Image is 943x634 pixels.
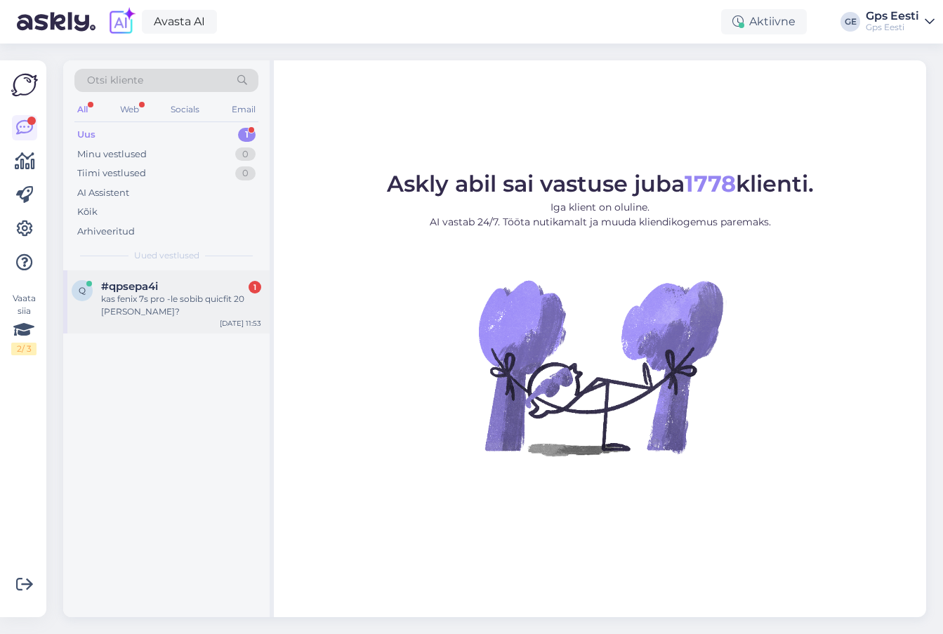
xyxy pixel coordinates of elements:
span: #qpsepa4i [101,280,158,293]
b: 1778 [685,170,736,197]
p: Iga klient on oluline. AI vastab 24/7. Tööta nutikamalt ja muuda kliendikogemus paremaks. [387,200,814,230]
div: Aktiivne [721,9,807,34]
img: explore-ai [107,7,136,37]
div: All [74,100,91,119]
div: Email [229,100,258,119]
div: Gps Eesti [866,22,919,33]
div: [DATE] 11:53 [220,318,261,329]
a: Gps EestiGps Eesti [866,11,935,33]
div: Arhiveeritud [77,225,135,239]
div: 1 [249,281,261,293]
div: Tiimi vestlused [77,166,146,180]
div: Minu vestlused [77,147,147,161]
span: q [79,285,86,296]
div: Socials [168,100,202,119]
div: AI Assistent [77,186,129,200]
a: Avasta AI [142,10,217,34]
div: Gps Eesti [866,11,919,22]
div: 2 / 3 [11,343,37,355]
div: 0 [235,166,256,180]
div: Uus [77,128,95,142]
div: 0 [235,147,256,161]
span: Askly abil sai vastuse juba klienti. [387,170,814,197]
img: No Chat active [474,241,727,494]
div: Kõik [77,205,98,219]
div: 1 [238,128,256,142]
div: kas fenix 7s pro -le sobib quicfit 20 [PERSON_NAME]? [101,293,261,318]
div: Web [117,100,142,119]
img: Askly Logo [11,72,38,98]
span: Otsi kliente [87,73,143,88]
div: GE [840,12,860,32]
div: Vaata siia [11,292,37,355]
span: Uued vestlused [134,249,199,262]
